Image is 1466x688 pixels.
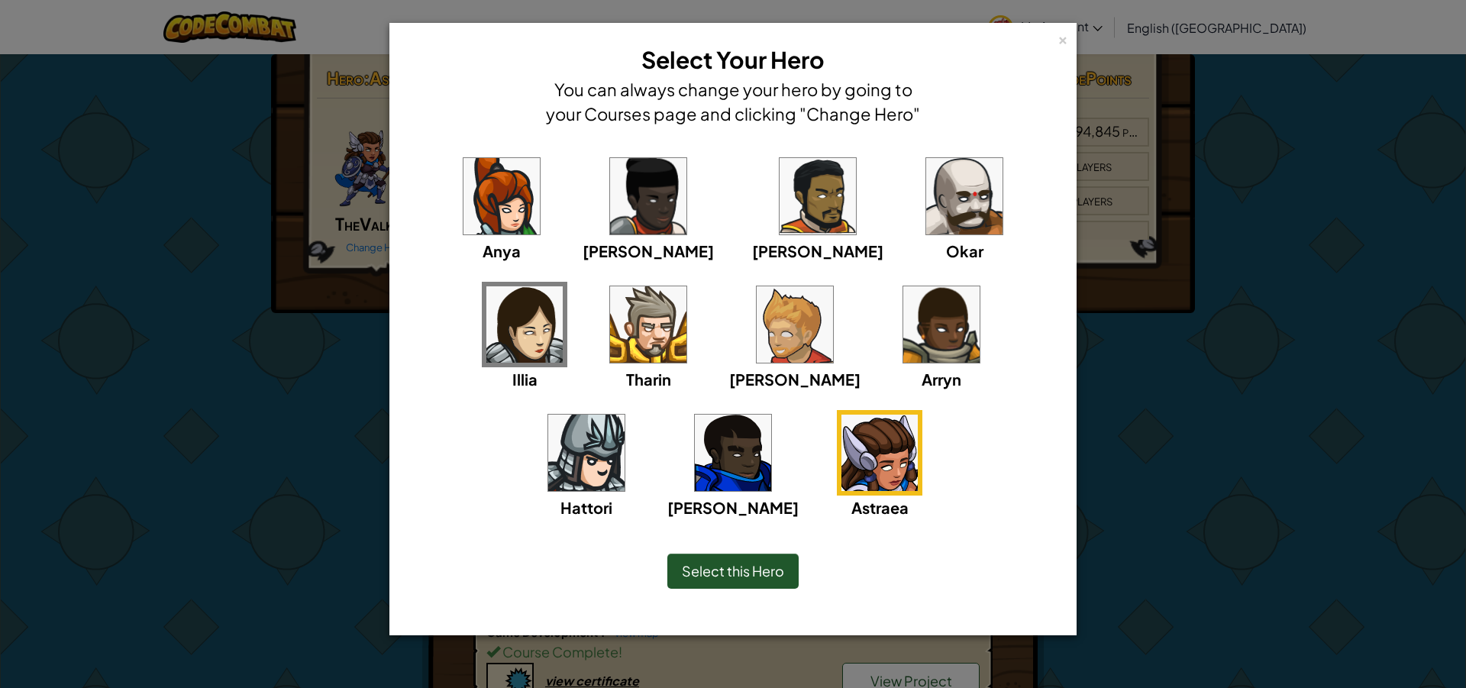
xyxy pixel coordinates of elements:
[483,241,521,260] span: Anya
[610,286,686,363] img: portrait.png
[583,241,714,260] span: [PERSON_NAME]
[1058,30,1068,46] div: ×
[512,370,538,389] span: Illia
[926,158,1003,234] img: portrait.png
[922,370,961,389] span: Arryn
[757,286,833,363] img: portrait.png
[841,415,918,491] img: portrait.png
[542,77,924,126] h4: You can always change your hero by going to your Courses page and clicking "Change Hero"
[667,498,799,517] span: [PERSON_NAME]
[752,241,883,260] span: [PERSON_NAME]
[542,43,924,77] h3: Select Your Hero
[610,158,686,234] img: portrait.png
[729,370,861,389] span: [PERSON_NAME]
[626,370,671,389] span: Tharin
[548,415,625,491] img: portrait.png
[682,562,784,580] span: Select this Hero
[463,158,540,234] img: portrait.png
[780,158,856,234] img: portrait.png
[851,498,909,517] span: Astraea
[946,241,983,260] span: Okar
[903,286,980,363] img: portrait.png
[486,286,563,363] img: portrait.png
[560,498,612,517] span: Hattori
[695,415,771,491] img: portrait.png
